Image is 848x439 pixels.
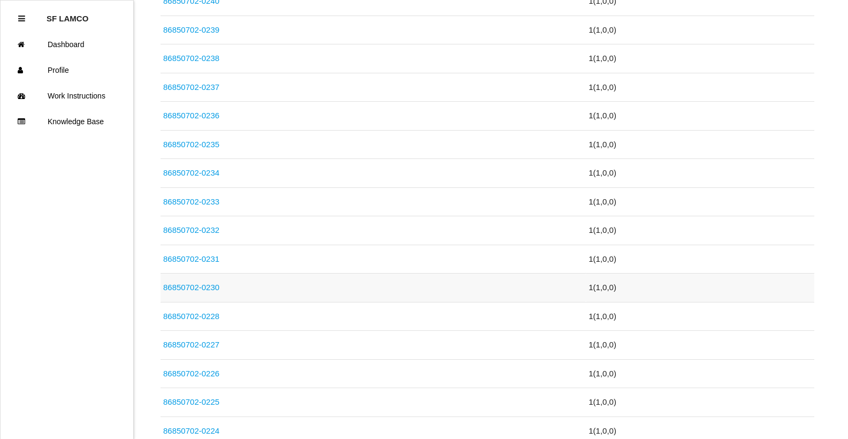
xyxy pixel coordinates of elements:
a: 86850702-0232 [163,225,219,234]
a: 86850702-0236 [163,111,219,120]
a: 86850702-0224 [163,426,219,435]
a: Work Instructions [1,83,133,109]
td: 1 ( 1 , 0 , 0 ) [586,159,814,188]
a: Knowledge Base [1,109,133,134]
td: 1 ( 1 , 0 , 0 ) [586,187,814,216]
td: 1 ( 1 , 0 , 0 ) [586,44,814,73]
a: Profile [1,57,133,83]
p: SF LAMCO [47,6,88,23]
a: 86850702-0227 [163,340,219,349]
a: 86850702-0225 [163,397,219,406]
td: 1 ( 1 , 0 , 0 ) [586,245,814,274]
td: 1 ( 1 , 0 , 0 ) [586,359,814,388]
a: 86850702-0233 [163,197,219,206]
td: 1 ( 1 , 0 , 0 ) [586,274,814,302]
a: 86850702-0238 [163,54,219,63]
a: 86850702-0228 [163,312,219,321]
a: 86850702-0230 [163,283,219,292]
td: 1 ( 1 , 0 , 0 ) [586,216,814,245]
td: 1 ( 1 , 0 , 0 ) [586,388,814,417]
a: Dashboard [1,32,133,57]
td: 1 ( 1 , 0 , 0 ) [586,16,814,44]
a: 86850702-0231 [163,254,219,263]
a: 86850702-0239 [163,25,219,34]
a: 86850702-0235 [163,140,219,149]
td: 1 ( 1 , 0 , 0 ) [586,130,814,159]
a: 86850702-0226 [163,369,219,378]
td: 1 ( 1 , 0 , 0 ) [586,331,814,360]
td: 1 ( 1 , 0 , 0 ) [586,102,814,131]
td: 1 ( 1 , 0 , 0 ) [586,302,814,331]
div: Close [18,6,25,32]
a: 86850702-0234 [163,168,219,177]
a: 86850702-0237 [163,82,219,92]
td: 1 ( 1 , 0 , 0 ) [586,73,814,102]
